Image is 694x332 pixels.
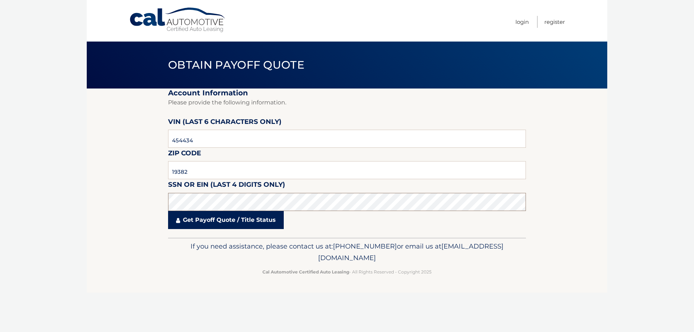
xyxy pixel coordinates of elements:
[262,269,349,275] strong: Cal Automotive Certified Auto Leasing
[168,116,282,130] label: VIN (last 6 characters only)
[515,16,529,28] a: Login
[168,179,285,193] label: SSN or EIN (last 4 digits only)
[168,98,526,108] p: Please provide the following information.
[168,58,304,72] span: Obtain Payoff Quote
[333,242,397,250] span: [PHONE_NUMBER]
[173,268,521,276] p: - All Rights Reserved - Copyright 2025
[129,7,227,33] a: Cal Automotive
[168,211,284,229] a: Get Payoff Quote / Title Status
[173,241,521,264] p: If you need assistance, please contact us at: or email us at
[544,16,565,28] a: Register
[168,148,201,161] label: Zip Code
[168,89,526,98] h2: Account Information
